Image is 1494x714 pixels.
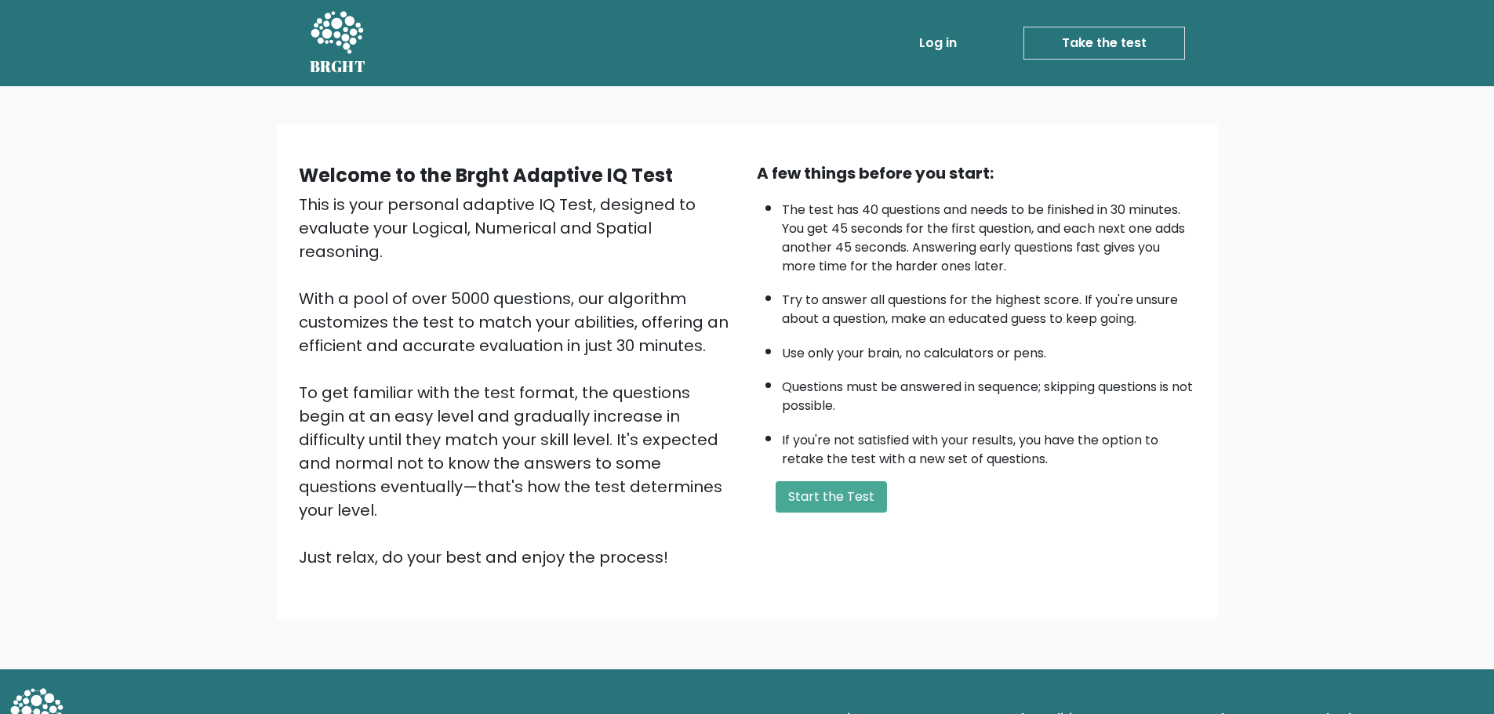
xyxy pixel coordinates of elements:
[782,336,1196,363] li: Use only your brain, no calculators or pens.
[782,423,1196,469] li: If you're not satisfied with your results, you have the option to retake the test with a new set ...
[782,193,1196,276] li: The test has 40 questions and needs to be finished in 30 minutes. You get 45 seconds for the firs...
[310,6,366,80] a: BRGHT
[310,57,366,76] h5: BRGHT
[299,162,673,188] b: Welcome to the Brght Adaptive IQ Test
[757,161,1196,185] div: A few things before you start:
[776,481,887,513] button: Start the Test
[913,27,963,59] a: Log in
[1023,27,1185,60] a: Take the test
[782,283,1196,328] li: Try to answer all questions for the highest score. If you're unsure about a question, make an edu...
[782,370,1196,415] li: Questions must be answered in sequence; skipping questions is not possible.
[299,193,738,569] div: This is your personal adaptive IQ Test, designed to evaluate your Logical, Numerical and Spatial ...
